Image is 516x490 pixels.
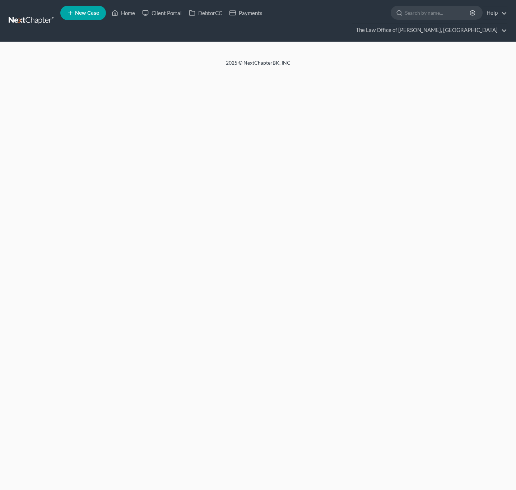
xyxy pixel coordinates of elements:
input: Search by name... [405,6,471,19]
a: Client Portal [139,6,185,19]
span: New Case [75,10,99,16]
a: DebtorCC [185,6,226,19]
a: Home [108,6,139,19]
div: 2025 © NextChapterBK, INC [54,59,463,72]
a: The Law Office of [PERSON_NAME], [GEOGRAPHIC_DATA] [352,24,507,37]
a: Payments [226,6,266,19]
a: Help [483,6,507,19]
